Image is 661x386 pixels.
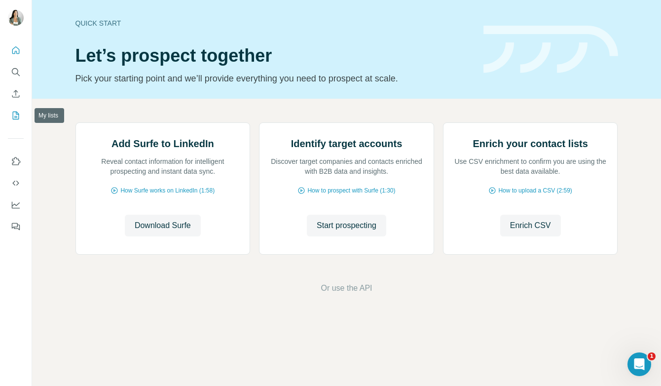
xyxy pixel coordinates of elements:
p: Discover target companies and contacts enriched with B2B data and insights. [269,156,424,176]
p: Pick your starting point and we’ll provide everything you need to prospect at scale. [75,72,472,85]
button: Download Surfe [125,215,201,236]
h2: Identify target accounts [291,137,403,151]
span: How Surfe works on LinkedIn (1:58) [120,186,215,195]
span: How to prospect with Surfe (1:30) [307,186,395,195]
iframe: Intercom live chat [627,352,651,376]
button: Or use the API [321,282,372,294]
span: Start prospecting [317,220,376,232]
h1: Let’s prospect together [75,46,472,66]
p: Use CSV enrichment to confirm you are using the best data available. [453,156,608,176]
div: Quick start [75,18,472,28]
button: Use Surfe on LinkedIn [8,153,24,170]
button: Search [8,63,24,81]
img: banner [483,26,618,74]
h2: Enrich your contact lists [473,137,588,151]
span: How to upload a CSV (2:59) [498,186,572,195]
span: 1 [648,352,656,360]
p: Reveal contact information for intelligent prospecting and instant data sync. [86,156,240,176]
span: Download Surfe [135,220,191,232]
button: Start prospecting [307,215,386,236]
button: Quick start [8,41,24,59]
button: Feedback [8,218,24,235]
button: Enrich CSV [500,215,561,236]
button: Enrich CSV [8,85,24,103]
button: Use Surfe API [8,174,24,192]
button: My lists [8,107,24,124]
h2: Add Surfe to LinkedIn [111,137,214,151]
span: Enrich CSV [510,220,551,232]
img: Avatar [8,10,24,26]
button: Dashboard [8,196,24,214]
